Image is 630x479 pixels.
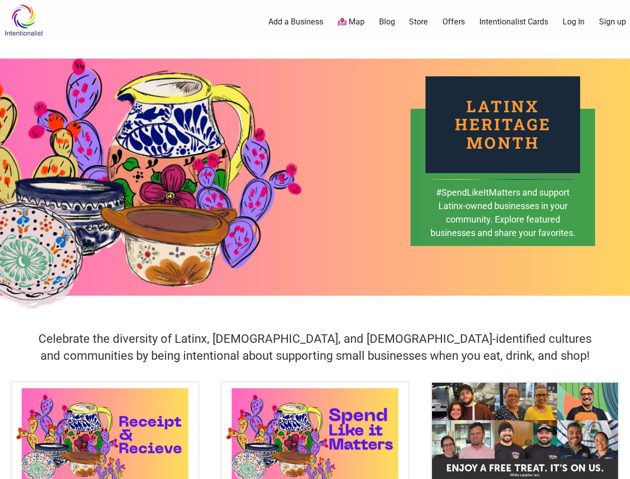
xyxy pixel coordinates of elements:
[563,16,585,27] a: Log In
[268,16,323,27] a: Add a Business
[442,16,465,27] a: Offers
[409,16,428,27] a: Store
[379,16,395,27] a: Blog
[425,76,580,173] div: Latinx Heritage Month
[31,331,599,364] h4: Celebrate the diversity of Latinx, [DEMOGRAPHIC_DATA], and [DEMOGRAPHIC_DATA]-identified cultures...
[599,16,626,27] a: Sign up
[429,186,576,254] div: #SpendLikeItMatters and support Latinx-owned businesses in your community. Explore featured busin...
[338,16,365,28] a: Map
[479,16,548,27] a: Intentionalist Cards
